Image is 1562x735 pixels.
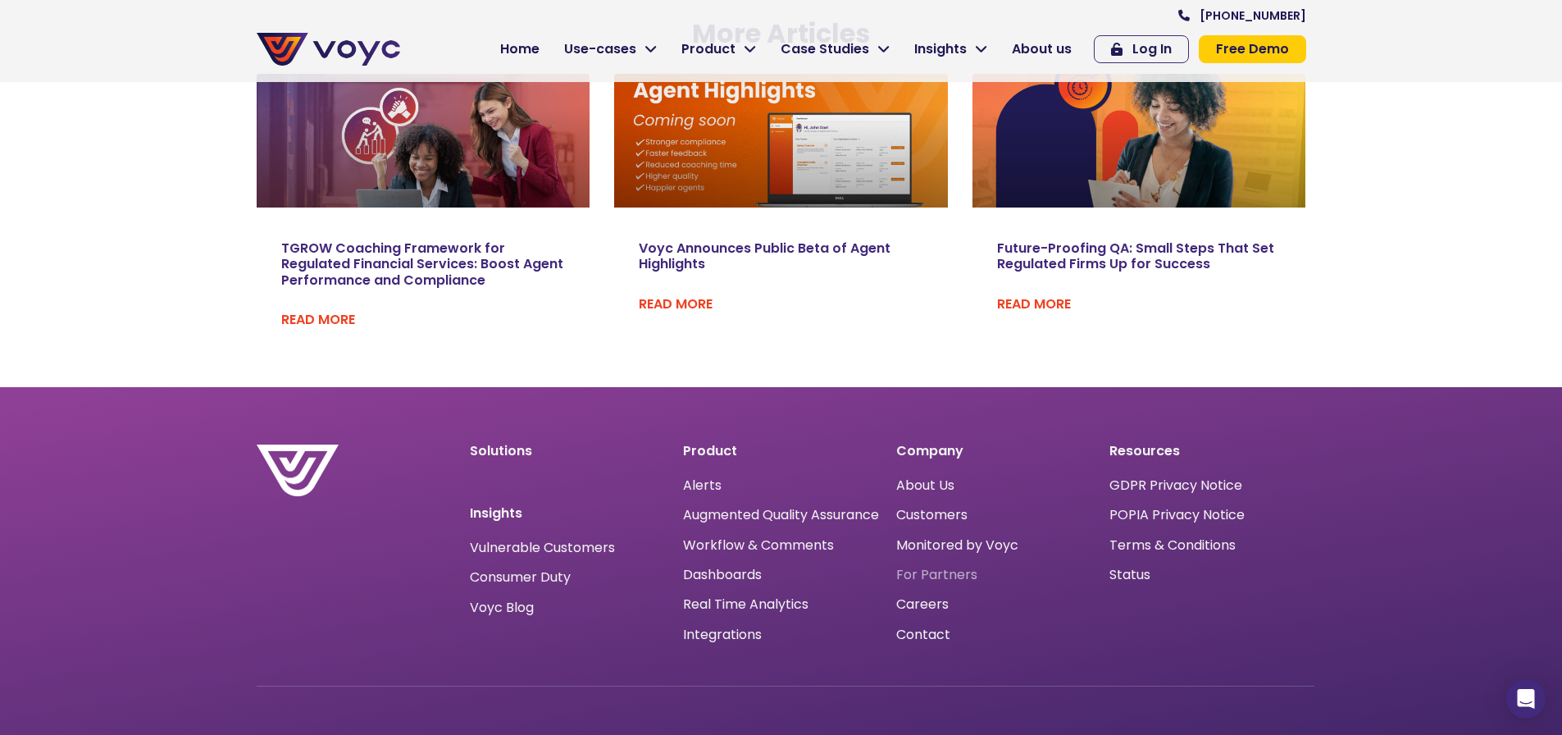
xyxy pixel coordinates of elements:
a: [PHONE_NUMBER] [1178,10,1306,21]
div: Open Intercom Messenger [1506,679,1546,719]
span: [PHONE_NUMBER] [1200,10,1306,21]
a: Use-cases [552,33,669,66]
span: Case Studies [781,39,869,59]
p: Product [683,445,880,458]
a: Log In [1094,35,1189,63]
a: Home [488,33,552,66]
a: TGROW Coaching Framework for Regulated Financial Services: Boost Agent Performance and Compliance [281,239,563,289]
span: Free Demo [1216,43,1289,56]
span: Log In [1132,43,1172,56]
a: Read more about Future-Proofing QA: Small Steps That Set Regulated Firms Up for Success [997,294,1071,314]
a: Product [669,33,768,66]
span: Use-cases [564,39,636,59]
a: Voyc Announces Public Beta of Agent Highlights [639,239,890,273]
p: Resources [1109,445,1306,458]
span: Insights [914,39,967,59]
a: Insights [902,33,1000,66]
a: Case Studies [768,33,902,66]
a: Read more about TGROW Coaching Framework for Regulated Financial Services: Boost Agent Performanc... [281,310,355,330]
a: Consumer Duty [470,571,571,584]
a: Vulnerable Customers [470,541,615,555]
p: Company [896,445,1093,458]
p: Insights [470,507,667,520]
span: About us [1012,39,1072,59]
a: Free Demo [1199,35,1306,63]
a: Future-Proofing QA: Small Steps That Set Regulated Firms Up for Success [997,239,1274,273]
span: Product [681,39,735,59]
span: Home [500,39,540,59]
a: Read more about Voyc Announces Public Beta of Agent Highlights [639,294,713,314]
a: Solutions [470,441,532,460]
img: voyc-full-logo [257,33,400,66]
a: About us [1000,33,1084,66]
a: Augmented Quality Assurance [683,507,879,523]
